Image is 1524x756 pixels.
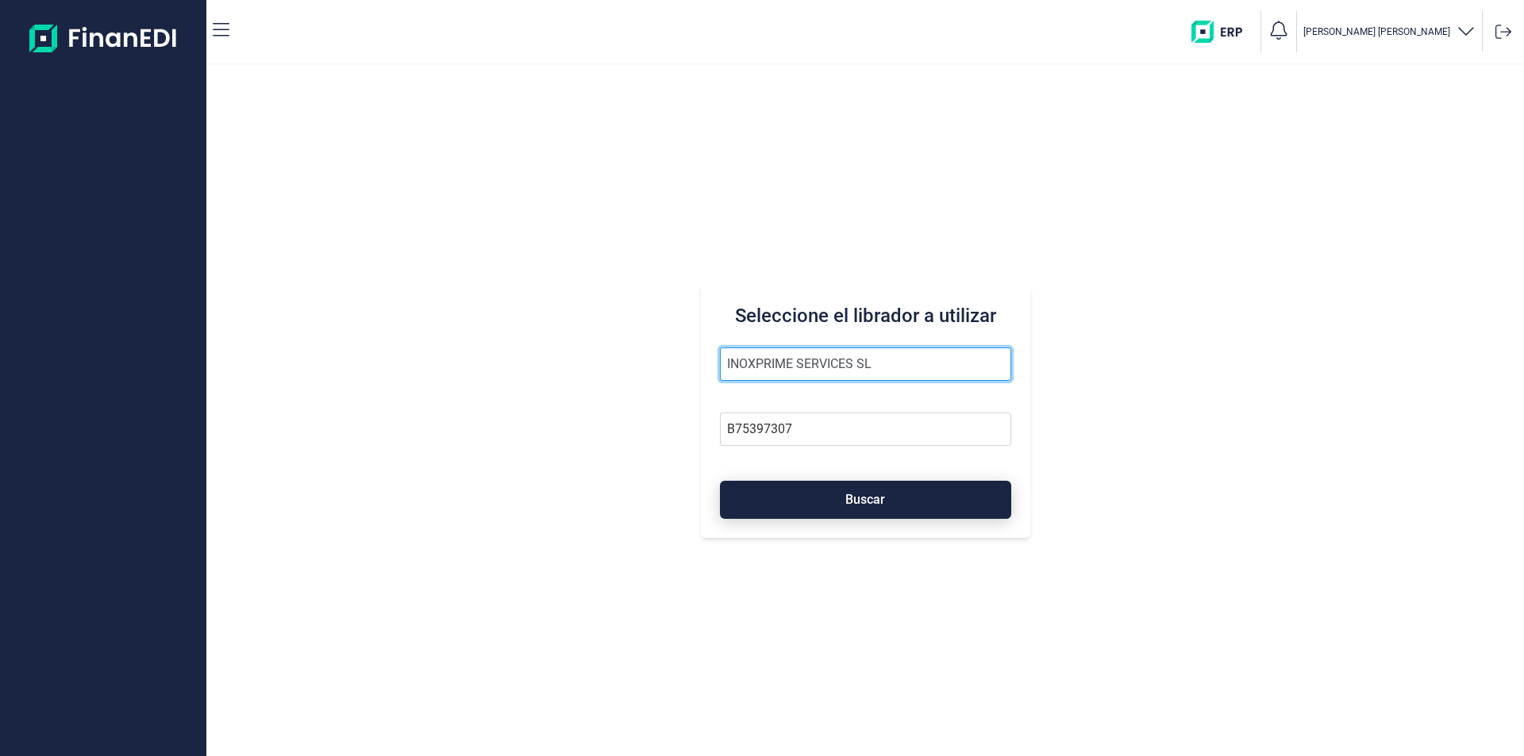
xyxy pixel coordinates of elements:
[1191,21,1254,43] img: erp
[845,493,885,505] span: Buscar
[29,13,178,63] img: Logo de aplicación
[1303,25,1450,38] p: [PERSON_NAME] [PERSON_NAME]
[1303,21,1476,44] button: [PERSON_NAME] [PERSON_NAME]
[720,413,1011,446] input: Busque por NIF
[720,481,1011,519] button: Buscar
[720,303,1011,328] h3: Seleccione el librador a utilizar
[720,347,1011,381] input: Seleccione la razón social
